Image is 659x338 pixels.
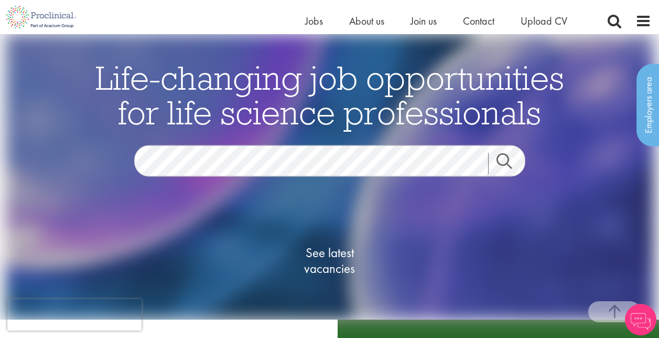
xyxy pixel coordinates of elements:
[521,14,567,28] a: Upload CV
[463,14,494,28] a: Contact
[625,304,656,335] img: Chatbot
[277,203,382,319] a: See latestvacancies
[7,299,142,331] iframe: reCAPTCHA
[5,34,653,320] img: candidate home
[488,153,533,174] a: Job search submit button
[305,14,323,28] a: Jobs
[349,14,384,28] a: About us
[95,57,564,133] span: Life-changing job opportunities for life science professionals
[410,14,437,28] a: Join us
[277,245,382,277] span: See latest vacancies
